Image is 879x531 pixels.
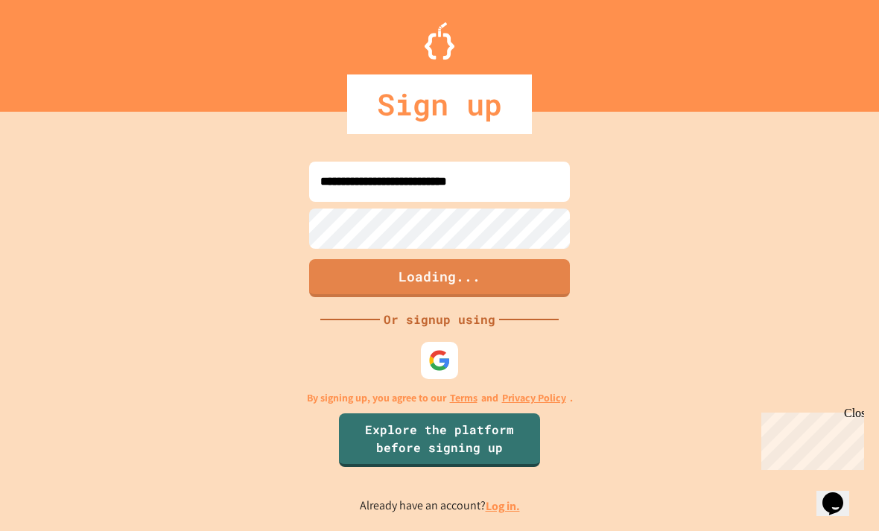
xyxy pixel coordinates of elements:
[307,390,573,406] p: By signing up, you agree to our and .
[347,74,532,134] div: Sign up
[6,6,103,95] div: Chat with us now!Close
[450,390,477,406] a: Terms
[428,349,451,372] img: google-icon.svg
[309,259,570,297] button: Loading...
[502,390,566,406] a: Privacy Policy
[380,311,499,328] div: Or signup using
[360,497,520,515] p: Already have an account?
[486,498,520,514] a: Log in.
[425,22,454,60] img: Logo.svg
[816,471,864,516] iframe: chat widget
[755,407,864,470] iframe: chat widget
[339,413,540,467] a: Explore the platform before signing up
